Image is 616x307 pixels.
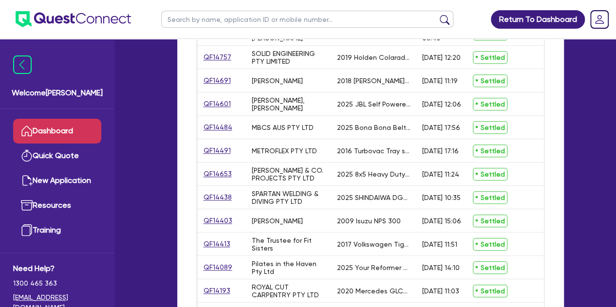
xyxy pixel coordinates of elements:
div: [PERSON_NAME] & CO. PROJECTS PTY LTD [252,166,325,182]
a: QF14403 [203,215,233,226]
div: [PERSON_NAME], [PERSON_NAME] [252,96,325,112]
span: Settled [473,238,507,251]
img: quick-quote [21,150,33,162]
div: [DATE] 12:20 [422,54,461,61]
a: Resources [13,193,101,218]
div: 2025 SHINDAIWA DGW300 DIESEL WELDER [337,194,411,201]
a: QF14438 [203,192,232,203]
div: 2025 8x5 Heavy Duty Off Road Dual Axle [337,170,411,178]
span: Settled [473,74,507,87]
span: Settled [473,261,507,274]
div: [DATE] 11:19 [422,77,458,85]
div: [DATE] 11:51 [422,240,457,248]
div: 2025 Your Reformer YR Envy Reformer Pilates Reformer [337,264,411,271]
div: [DATE] 15:06 [422,217,461,225]
span: Settled [473,191,507,204]
a: QF14484 [203,122,233,133]
span: Settled [473,144,507,157]
span: Settled [473,121,507,134]
div: [DATE] 12:06 [422,100,461,108]
div: METROFLEX PTY LTD [252,147,317,155]
span: 1300 465 363 [13,278,101,289]
div: 2020 Mercedes GLC200 [337,287,411,295]
a: QF14601 [203,98,231,109]
div: ROYAL CUT CARPENTRY PTY LTD [252,283,325,299]
a: QF14193 [203,285,231,296]
span: Settled [473,168,507,181]
div: 2019 Holden Colarado Trailblazer Z71 4x4 MY18 RG [337,54,411,61]
a: Quick Quote [13,144,101,168]
div: 2017 Volkswagen Tiguan Highline [337,240,411,248]
a: QF14089 [203,262,233,273]
div: [DATE] 17:56 [422,124,460,131]
div: [DATE] 11:24 [422,170,459,178]
a: New Application [13,168,101,193]
img: icon-menu-close [13,55,32,74]
div: 2009 Isuzu NPS 300 [337,217,401,225]
a: QF14413 [203,238,231,250]
img: training [21,224,33,236]
img: quest-connect-logo-blue [16,11,131,27]
span: Settled [473,285,507,297]
a: QF14757 [203,52,232,63]
div: 2016 Turbovac Tray sealer TPS Compact XL [337,147,411,155]
span: Settled [473,98,507,110]
span: Need Help? [13,263,101,274]
div: [DATE] 17:16 [422,147,459,155]
span: Welcome [PERSON_NAME] [12,87,103,99]
div: [PERSON_NAME] [252,77,303,85]
a: Dropdown toggle [587,7,612,32]
div: SPARTAN WELDING & DIVING PTY LTD [252,190,325,205]
div: [DATE] 10:35 [422,194,461,201]
div: 2025 JBL Self Powered Speaker and Subwoofer [337,100,411,108]
a: Dashboard [13,119,101,144]
a: QF14691 [203,75,231,86]
img: new-application [21,175,33,186]
span: Settled [473,51,507,64]
div: [DATE] 14:10 [422,264,460,271]
a: QF14653 [203,168,232,180]
a: QF14491 [203,145,231,156]
div: Pilates in the Haven Pty Ltd [252,260,325,275]
a: Training [13,218,101,243]
img: resources [21,199,33,211]
div: MBCS AUS PTY LTD [252,124,314,131]
div: 2018 [PERSON_NAME] SSV 65C [337,77,411,85]
div: 2025 Bona Bona Belt 1ph 2,2kW,230V,50/60Hz, 250mm [337,124,411,131]
div: The Trustee for Fit Sisters [252,236,325,252]
div: [DATE] 11:03 [422,287,459,295]
span: Settled [473,215,507,227]
input: Search by name, application ID or mobile number... [161,11,453,28]
a: Return To Dashboard [491,10,585,29]
div: [PERSON_NAME] [252,217,303,225]
div: SOLID ENGINEERING PTY LIMITED [252,50,325,65]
